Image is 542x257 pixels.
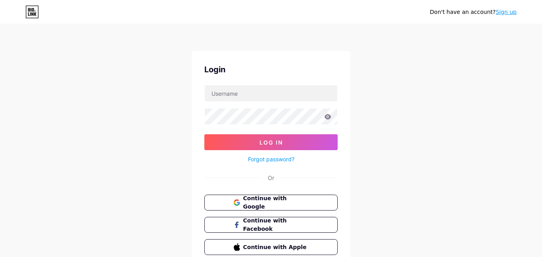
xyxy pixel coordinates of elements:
[204,134,338,150] button: Log In
[204,239,338,255] button: Continue with Apple
[243,194,309,211] span: Continue with Google
[204,195,338,211] button: Continue with Google
[430,8,517,16] div: Don't have an account?
[268,174,274,182] div: Or
[496,9,517,15] a: Sign up
[259,139,283,146] span: Log In
[248,155,294,163] a: Forgot password?
[243,216,309,233] span: Continue with Facebook
[204,217,338,233] button: Continue with Facebook
[205,85,337,101] input: Username
[204,64,338,75] div: Login
[243,243,309,251] span: Continue with Apple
